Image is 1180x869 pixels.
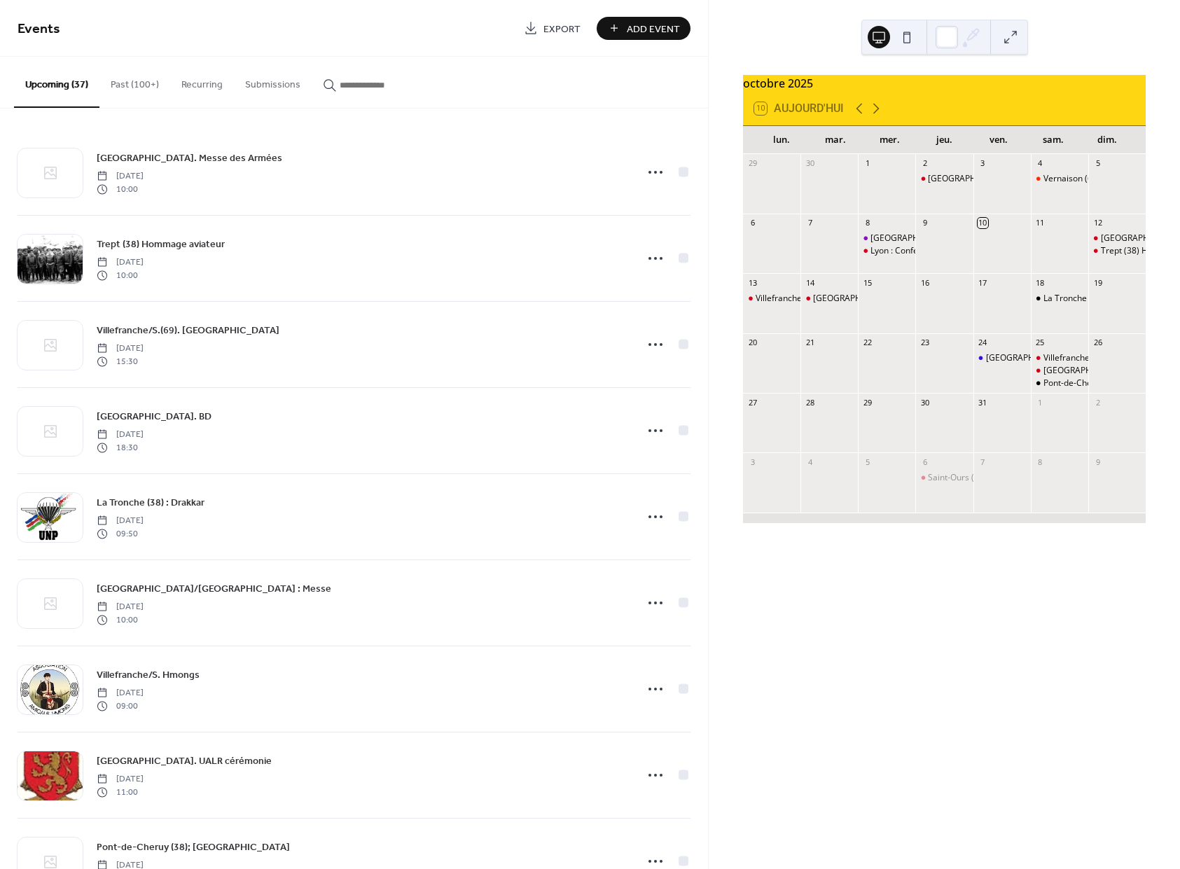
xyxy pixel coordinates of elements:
[97,753,272,769] a: [GEOGRAPHIC_DATA]. UALR cérémonie
[915,173,973,185] div: Lyon. Dédicace
[97,687,144,700] span: [DATE]
[747,397,758,408] div: 27
[917,126,972,154] div: jeu.
[978,338,988,348] div: 24
[18,15,60,43] span: Events
[97,581,331,597] a: [GEOGRAPHIC_DATA]/[GEOGRAPHIC_DATA] : Messe
[805,397,815,408] div: 28
[747,457,758,467] div: 3
[754,126,809,154] div: lun.
[1035,158,1046,169] div: 4
[747,158,758,169] div: 29
[1092,338,1103,348] div: 26
[627,22,680,36] span: Add Event
[1092,277,1103,288] div: 19
[97,786,144,798] span: 11:00
[97,183,144,195] span: 10:00
[14,57,99,108] button: Upcoming (37)
[97,151,282,166] span: [GEOGRAPHIC_DATA]. Messe des Armées
[915,472,973,484] div: Saint-Ours (63) : forum régional
[800,293,858,305] div: Lyon. BD
[862,218,873,228] div: 8
[1031,173,1088,185] div: Vernaison (69) Saint-Michel
[97,613,144,626] span: 10:00
[809,126,863,154] div: mar.
[1031,293,1088,305] div: La Tronche (38) : Drakkar
[234,57,312,106] button: Submissions
[805,338,815,348] div: 21
[813,293,914,305] div: [GEOGRAPHIC_DATA]. BD
[1092,218,1103,228] div: 12
[97,355,144,368] span: 15:30
[1035,277,1046,288] div: 18
[919,277,930,288] div: 16
[870,245,1002,257] div: Lyon : Conférence désinformation
[97,496,204,510] span: La Tronche (38) : Drakkar
[97,700,144,712] span: 09:00
[97,773,144,786] span: [DATE]
[973,352,1031,364] div: Villefranche/Saône : Messe
[862,457,873,467] div: 5
[97,441,144,454] span: 18:30
[99,57,170,106] button: Past (100+)
[928,472,1051,484] div: Saint-Ours (63) : forum régional
[97,150,282,166] a: [GEOGRAPHIC_DATA]. Messe des Armées
[97,237,225,252] span: Trept (38) Hommage aviateur
[978,277,988,288] div: 17
[862,158,873,169] div: 1
[919,158,930,169] div: 2
[805,158,815,169] div: 30
[971,126,1026,154] div: ven.
[597,17,690,40] button: Add Event
[97,667,200,683] a: Villefranche/S. Hmongs
[543,22,581,36] span: Export
[97,527,144,540] span: 09:50
[1031,365,1088,377] div: Lyon. UALR cérémonie
[1092,158,1103,169] div: 5
[862,277,873,288] div: 15
[978,218,988,228] div: 10
[756,293,916,305] div: Villefranche/S.(69). [GEOGRAPHIC_DATA]
[862,397,873,408] div: 29
[1031,352,1088,364] div: Villefranche/S. Hmongs
[1035,457,1046,467] div: 8
[97,322,279,338] a: Villefranche/S.(69). [GEOGRAPHIC_DATA]
[747,277,758,288] div: 13
[1092,397,1103,408] div: 2
[97,170,144,183] span: [DATE]
[919,397,930,408] div: 30
[928,173,1053,185] div: [GEOGRAPHIC_DATA]. Dédicace
[513,17,591,40] a: Export
[1043,293,1142,305] div: La Tronche (38) : Drakkar
[858,245,915,257] div: Lyon : Conférence désinformation
[97,754,272,769] span: [GEOGRAPHIC_DATA]. UALR cérémonie
[1092,457,1103,467] div: 9
[747,338,758,348] div: 20
[170,57,234,106] button: Recurring
[919,338,930,348] div: 23
[919,457,930,467] div: 6
[1026,126,1081,154] div: sam.
[858,232,915,244] div: Lyon. Obsèques
[805,218,815,228] div: 7
[743,75,1146,92] div: octobre 2025
[870,232,999,244] div: [GEOGRAPHIC_DATA]. Obsèques
[743,293,800,305] div: Villefranche/S.(69). Parrainage
[97,839,290,855] a: Pont-de-Cheruy (38); [GEOGRAPHIC_DATA]
[1031,377,1088,389] div: Pont-de-Cheruy (38); Drakkar
[805,457,815,467] div: 4
[1035,338,1046,348] div: 25
[97,256,144,269] span: [DATE]
[1088,232,1146,244] div: Lyon. Messe des Armées
[97,494,204,510] a: La Tronche (38) : Drakkar
[1080,126,1134,154] div: dim.
[978,158,988,169] div: 3
[1088,245,1146,257] div: Trept (38) Hommage aviateur
[747,218,758,228] div: 6
[919,218,930,228] div: 9
[978,457,988,467] div: 7
[97,410,211,424] span: [GEOGRAPHIC_DATA]. BD
[97,429,144,441] span: [DATE]
[97,840,290,855] span: Pont-de-Cheruy (38); [GEOGRAPHIC_DATA]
